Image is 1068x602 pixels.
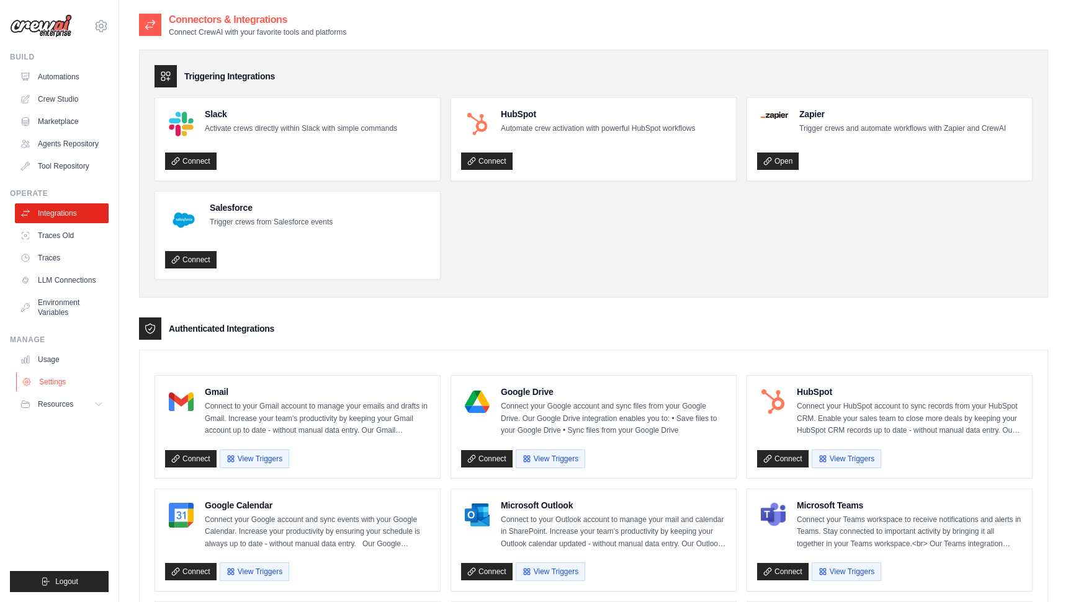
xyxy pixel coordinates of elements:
a: Usage [15,350,109,370]
h4: Slack [205,108,397,120]
h4: Gmail [205,386,430,398]
h4: Google Drive [501,386,726,398]
p: Automate crew activation with powerful HubSpot workflows [501,123,695,135]
button: View Triggers [516,562,585,581]
a: Automations [15,67,109,87]
p: Connect your Google account and sync events with your Google Calendar. Increase your productivity... [205,514,430,551]
p: Trigger crews and automate workflows with Zapier and CrewAI [799,123,1006,135]
p: Connect your HubSpot account to sync records from your HubSpot CRM. Enable your sales team to clo... [797,401,1022,437]
h4: Salesforce [210,201,333,214]
img: Slack Logo [169,112,194,136]
a: Connect [165,563,217,580]
a: Agents Repository [15,134,109,154]
a: Open [757,153,799,170]
h4: Microsoft Teams [797,499,1022,511]
img: Salesforce Logo [169,205,199,235]
img: Microsoft Outlook Logo [465,503,490,528]
p: Connect your Teams workspace to receive notifications and alerts in Teams. Stay connected to impo... [797,514,1022,551]
img: Microsoft Teams Logo [761,503,786,528]
p: Trigger crews from Salesforce events [210,216,333,229]
span: Logout [55,577,78,587]
a: Connect [757,563,809,580]
p: Connect to your Gmail account to manage your emails and drafts in Gmail. Increase your team’s pro... [205,401,430,437]
img: Logo [10,14,72,38]
a: Connect [461,153,513,170]
a: Connect [461,563,513,580]
h4: HubSpot [797,386,1022,398]
a: Integrations [15,203,109,223]
button: View Triggers [220,449,289,468]
div: Manage [10,335,109,345]
img: Google Drive Logo [465,389,490,414]
img: HubSpot Logo [761,389,786,414]
a: Marketplace [15,112,109,131]
a: Connect [165,251,217,268]
p: Activate crews directly within Slack with simple commands [205,123,397,135]
h4: Zapier [799,108,1006,120]
div: Operate [10,188,109,198]
a: Tool Repository [15,156,109,176]
a: Environment Variables [15,293,109,322]
p: Connect your Google account and sync files from your Google Drive. Our Google Drive integration e... [501,401,726,437]
a: LLM Connections [15,270,109,290]
img: Gmail Logo [169,389,194,414]
a: Connect [165,153,217,170]
p: Connect to your Outlook account to manage your mail and calendar in SharePoint. Increase your tea... [501,514,726,551]
div: Build [10,52,109,62]
button: View Triggers [812,562,881,581]
h4: HubSpot [501,108,695,120]
img: Google Calendar Logo [169,503,194,528]
p: Connect CrewAI with your favorite tools and platforms [169,27,346,37]
span: Resources [38,399,73,409]
h2: Connectors & Integrations [169,12,346,27]
a: Traces Old [15,226,109,246]
button: View Triggers [812,449,881,468]
a: Connect [757,450,809,467]
button: Logout [10,571,109,592]
img: Zapier Logo [761,112,788,119]
a: Crew Studio [15,89,109,109]
button: Resources [15,394,109,414]
img: HubSpot Logo [465,112,490,136]
h3: Authenticated Integrations [169,322,274,335]
h4: Google Calendar [205,499,430,511]
h4: Microsoft Outlook [501,499,726,511]
h3: Triggering Integrations [184,70,275,82]
button: View Triggers [220,562,289,581]
a: Settings [16,372,110,392]
button: View Triggers [516,449,585,468]
a: Connect [165,450,217,467]
a: Connect [461,450,513,467]
a: Traces [15,248,109,268]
